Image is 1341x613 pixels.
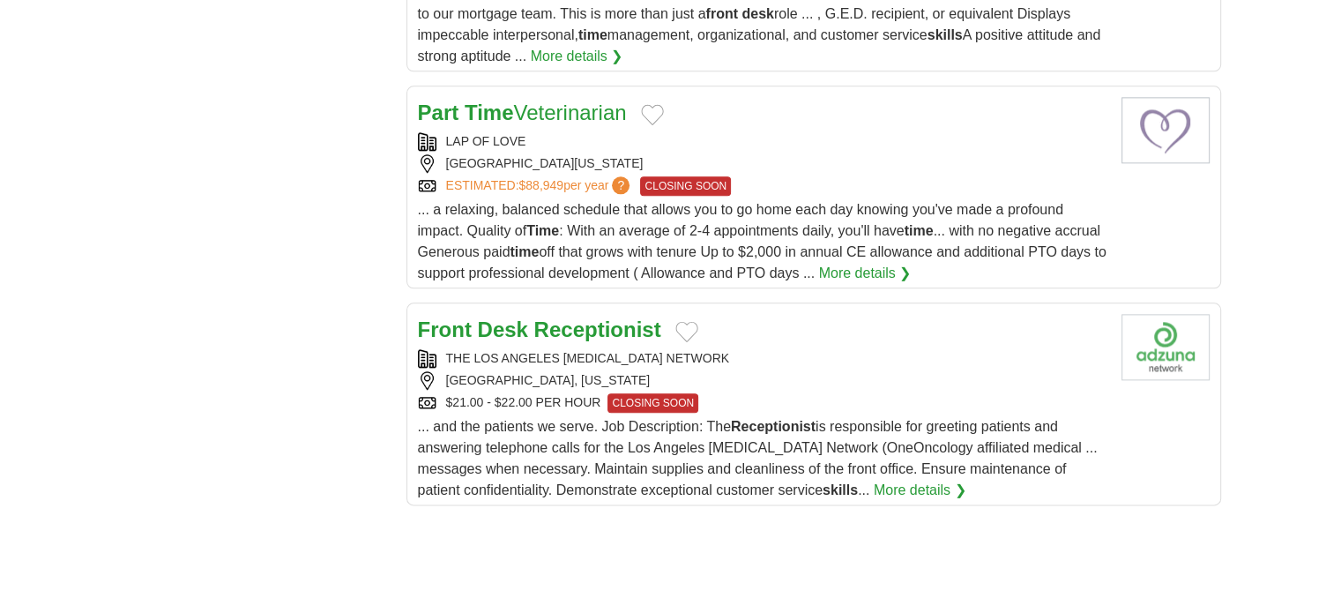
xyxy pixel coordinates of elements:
div: [GEOGRAPHIC_DATA], [US_STATE] [418,371,1107,390]
div: [GEOGRAPHIC_DATA][US_STATE] [418,154,1107,173]
strong: time [905,223,934,238]
img: Company logo [1121,314,1210,380]
strong: Time [526,223,559,238]
a: Front Desk Receptionist [418,318,661,341]
strong: Part [418,101,459,124]
strong: Time [465,101,514,124]
strong: Desk [477,318,527,341]
strong: skills [928,27,963,42]
img: Lap of Love logo [1121,97,1210,163]
button: Add to favorite jobs [675,321,698,342]
span: $88,949 [518,178,563,192]
strong: time [510,244,539,259]
a: More details ❯ [874,480,966,501]
strong: Receptionist [534,318,661,341]
a: ESTIMATED:$88,949per year? [446,176,634,196]
span: ... a relaxing, balanced schedule that allows you to go home each day knowing you've made a profo... [418,202,1106,280]
strong: front [705,6,737,21]
a: Part TimeVeterinarian [418,101,627,124]
div: THE LOS ANGELES [MEDICAL_DATA] NETWORK [418,349,1107,368]
strong: Receptionist [731,419,816,434]
strong: skills [823,482,858,497]
button: Add to favorite jobs [641,104,664,125]
strong: time [578,27,607,42]
span: ? [612,176,630,194]
div: $21.00 - $22.00 PER HOUR [418,393,1107,413]
span: CLOSING SOON [607,393,698,413]
strong: desk [741,6,773,21]
span: ... and the patients we serve. Job Description: The is responsible for greeting patients and answ... [418,419,1098,497]
a: LAP OF LOVE [446,134,526,148]
a: More details ❯ [819,263,912,284]
a: More details ❯ [531,46,623,67]
strong: Front [418,318,472,341]
span: CLOSING SOON [640,176,731,196]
